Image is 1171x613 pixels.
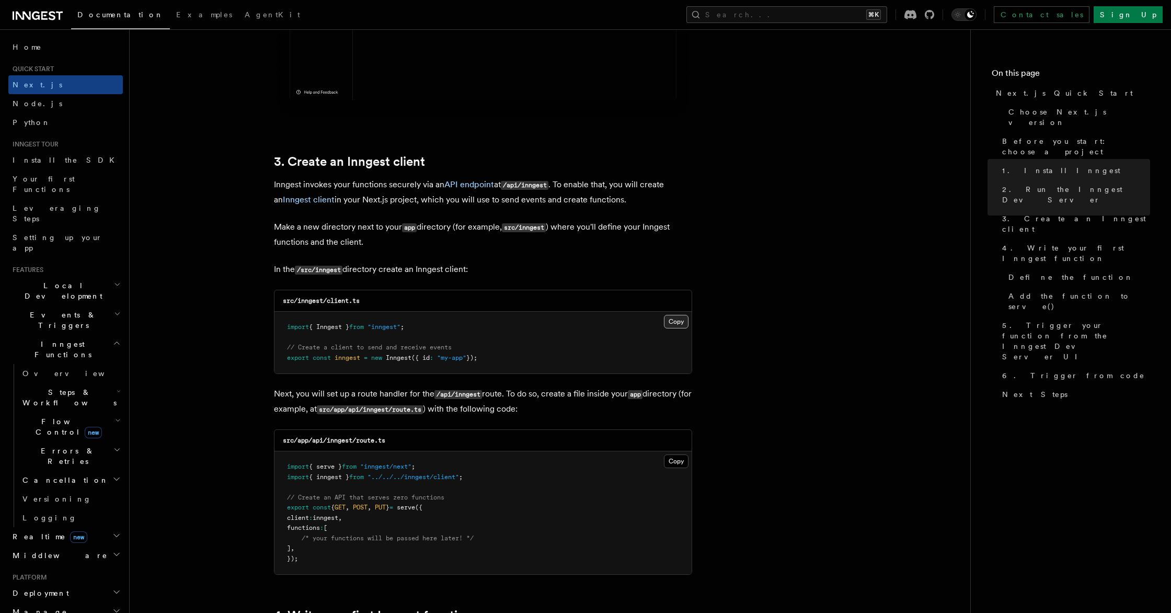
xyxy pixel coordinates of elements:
[346,504,349,511] span: ,
[434,390,482,399] code: /api/inngest
[998,316,1150,366] a: 5. Trigger your function from the Inngest Dev Server UI
[13,81,62,89] span: Next.js
[338,514,342,521] span: ,
[274,387,692,417] p: Next, you will set up a route handler for the route. To do so, create a file inside your director...
[8,584,123,603] button: Deployment
[287,504,309,511] span: export
[1002,243,1150,264] span: 4. Write your first Inngest function
[349,473,364,481] span: from
[998,239,1150,268] a: 4. Write your first Inngest function
[13,175,75,194] span: Your first Functions
[245,10,300,19] span: AgentKit
[994,6,1089,23] a: Contact sales
[176,10,232,19] span: Examples
[274,220,692,249] p: Make a new directory next to your directory (for example, ) where you'll define your Inngest func...
[13,204,101,223] span: Leveraging Steps
[18,416,115,437] span: Flow Control
[18,441,123,471] button: Errors & Retries
[287,524,320,531] span: functions
[18,387,117,408] span: Steps & Workflows
[283,297,360,304] code: src/inngest/client.ts
[368,504,371,511] span: ,
[287,463,309,470] span: import
[8,140,59,149] span: Inngest tour
[1008,107,1150,128] span: Choose Next.js version
[1002,184,1150,205] span: 2. Run the Inngest Dev Server
[295,266,342,275] code: /src/inngest
[1008,291,1150,312] span: Add the function to serve()
[364,354,368,361] span: =
[22,514,77,522] span: Logging
[628,390,642,399] code: app
[996,88,1133,98] span: Next.js Quick Start
[8,169,123,199] a: Your first Functions
[22,369,130,378] span: Overview
[375,504,386,511] span: PUT
[1002,213,1150,234] span: 3. Create an Inngest client
[992,67,1150,84] h4: On this page
[18,383,123,412] button: Steps & Workflows
[998,366,1150,385] a: 6. Trigger from code
[77,10,164,19] span: Documentation
[8,280,114,301] span: Local Development
[320,524,324,531] span: :
[283,195,335,205] a: Inngest client
[8,266,43,274] span: Features
[466,354,477,361] span: });
[18,490,123,508] a: Versioning
[8,151,123,169] a: Install the SDK
[287,473,309,481] span: import
[70,531,87,543] span: new
[8,310,114,331] span: Events & Triggers
[302,535,474,542] span: /* your functions will be passed here later! */
[1004,103,1150,132] a: Choose Next.js version
[353,504,368,511] span: POST
[309,473,349,481] span: { inngest }
[998,132,1150,161] a: Before you start: choose a project
[13,233,102,252] span: Setting up your app
[415,504,422,511] span: ({
[386,504,389,511] span: }
[317,405,423,414] code: src/app/api/inngest/route.ts
[71,3,170,29] a: Documentation
[501,181,548,190] code: /api/inngest
[313,514,338,521] span: inngest
[368,323,400,331] span: "inngest"
[386,354,411,361] span: Inngest
[287,555,298,562] span: });
[397,504,415,511] span: serve
[309,463,342,470] span: { serve }
[998,180,1150,209] a: 2. Run the Inngest Dev Server
[274,154,425,169] a: 3. Create an Inngest client
[335,354,360,361] span: inngest
[1002,320,1150,362] span: 5. Trigger your function from the Inngest Dev Server UI
[992,84,1150,103] a: Next.js Quick Start
[411,354,430,361] span: ({ id
[1004,268,1150,287] a: Define the function
[13,42,42,52] span: Home
[502,223,546,232] code: src/inngest
[400,323,404,331] span: ;
[18,412,123,441] button: Flow Controlnew
[866,9,881,20] kbd: ⌘K
[13,118,51,127] span: Python
[1004,287,1150,316] a: Add the function to serve()
[18,364,123,383] a: Overview
[18,475,109,485] span: Cancellation
[1008,272,1133,282] span: Define the function
[342,463,357,470] span: from
[8,228,123,257] a: Setting up your app
[8,113,123,132] a: Python
[8,339,113,360] span: Inngest Functions
[324,524,327,531] span: [
[411,463,415,470] span: ;
[402,223,417,232] code: app
[349,323,364,331] span: from
[287,514,309,521] span: client
[8,546,123,565] button: Middleware
[287,323,309,331] span: import
[8,335,123,364] button: Inngest Functions
[8,65,54,73] span: Quick start
[686,6,887,23] button: Search...⌘K
[8,199,123,228] a: Leveraging Steps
